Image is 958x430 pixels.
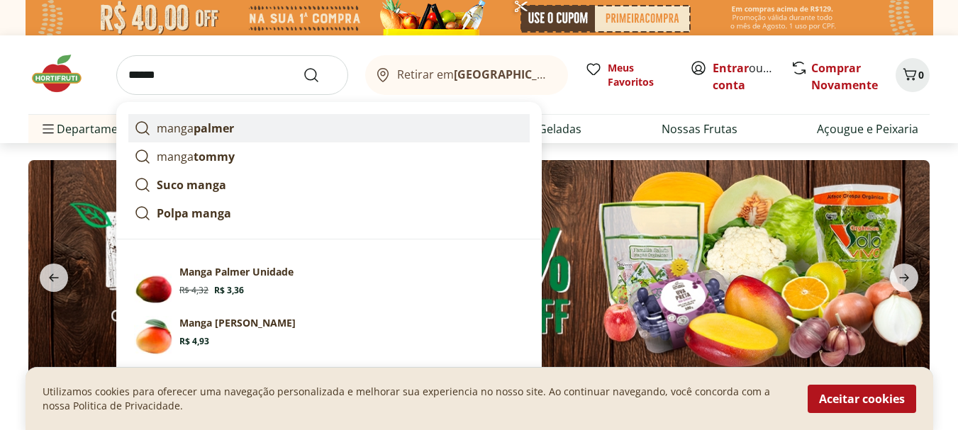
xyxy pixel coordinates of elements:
a: Açougue e Peixaria [817,120,918,137]
button: Retirar em[GEOGRAPHIC_DATA]/[GEOGRAPHIC_DATA] [365,55,568,95]
span: R$ 4,93 [179,336,209,347]
b: [GEOGRAPHIC_DATA]/[GEOGRAPHIC_DATA] [454,67,693,82]
p: manga [157,148,235,165]
p: Manga [PERSON_NAME] [179,316,296,330]
p: Manga Palmer Unidade [179,265,294,279]
a: Polpa manga [128,199,530,227]
a: mangapalmer [128,114,530,142]
span: Departamentos [40,112,142,146]
button: Submit Search [303,67,337,84]
span: ou [713,60,776,94]
a: Meus Favoritos [585,61,673,89]
span: Retirar em [397,68,554,81]
strong: palmer [194,120,234,136]
img: Manga Tommy Unidade [134,316,174,356]
p: manga [157,120,234,137]
button: Carrinho [896,58,930,92]
button: previous [28,264,79,292]
span: R$ 3,36 [214,285,244,296]
button: next [879,264,930,292]
a: mangatommy [128,142,530,171]
strong: Polpa manga [157,205,231,221]
span: R$ 4,32 [179,285,208,296]
a: Comprar Novamente [811,60,878,93]
span: Meus Favoritos [608,61,673,89]
button: Aceitar cookies [808,385,916,413]
strong: Suco manga [157,177,226,193]
p: Utilizamos cookies para oferecer uma navegação personalizada e melhorar sua experiencia no nosso ... [43,385,791,413]
a: Suco manga [128,171,530,199]
a: Criar conta [713,60,791,93]
a: Nossas Frutas [662,120,737,137]
strong: tommy [194,149,235,164]
span: 0 [918,68,924,81]
input: search [116,55,348,95]
img: Manga Palmer Unidade [134,265,174,305]
a: PrincipalManga [PERSON_NAME]R$ 9,90 [128,361,530,412]
a: Entrar [713,60,749,76]
button: Menu [40,112,57,146]
a: Manga Tommy UnidadeManga [PERSON_NAME]R$ 4,93 [128,310,530,361]
img: Hortifruti [28,52,99,95]
a: Manga Palmer UnidadeManga Palmer UnidadeR$ 4,32R$ 3,36 [128,259,530,310]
